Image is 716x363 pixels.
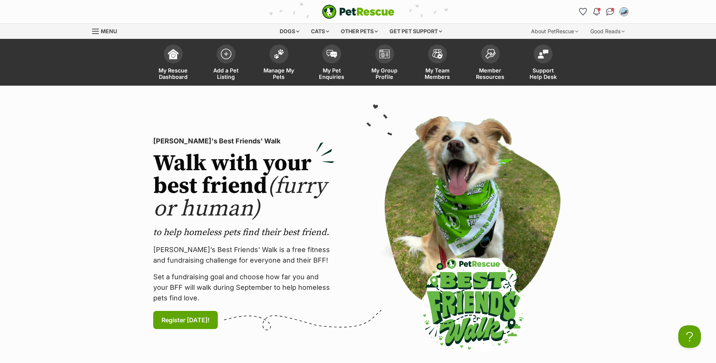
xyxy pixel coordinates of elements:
span: My Team Members [420,67,454,80]
a: PetRescue [322,5,394,19]
div: Get pet support [384,24,447,39]
span: My Group Profile [368,67,402,80]
img: group-profile-icon-3fa3cf56718a62981997c0bc7e787c4b2cf8bcc04b72c1350f741eb67cf2f40e.svg [379,49,390,58]
a: Register [DATE]! [153,311,218,329]
img: member-resources-icon-8e73f808a243e03378d46382f2149f9095a855e16c252ad45f914b54edf8863c.svg [485,49,496,59]
img: pet-enquiries-icon-7e3ad2cf08bfb03b45e93fb7055b45f3efa6380592205ae92323e6603595dc1f.svg [326,50,337,58]
span: Menu [101,28,117,34]
span: My Pet Enquiries [315,67,349,80]
iframe: Help Scout Beacon - Open [678,325,701,348]
a: Conversations [604,6,616,18]
div: Cats [306,24,334,39]
a: My Rescue Dashboard [147,41,200,86]
button: Notifications [591,6,603,18]
p: Set a fundraising goal and choose how far you and your BFF will walk during September to help hom... [153,272,334,303]
a: My Group Profile [358,41,411,86]
a: My Team Members [411,41,464,86]
span: Register [DATE]! [162,315,209,325]
img: add-pet-listing-icon-0afa8454b4691262ce3f59096e99ab1cd57d4a30225e0717b998d2c9b9846f56.svg [221,49,231,59]
p: to help homeless pets find their best friend. [153,226,334,238]
button: My account [618,6,630,18]
a: Add a Pet Listing [200,41,253,86]
p: [PERSON_NAME]'s Best Friends' Walk [153,136,334,146]
span: Manage My Pets [262,67,296,80]
div: Dogs [274,24,305,39]
img: team-members-icon-5396bd8760b3fe7c0b43da4ab00e1e3bb1a5d9ba89233759b79545d2d3fc5d0d.svg [432,49,443,59]
a: Favourites [577,6,589,18]
img: dashboard-icon-eb2f2d2d3e046f16d808141f083e7271f6b2e854fb5c12c21221c1fb7104beca.svg [168,49,179,59]
a: Support Help Desk [517,41,570,86]
span: Support Help Desk [526,67,560,80]
span: Add a Pet Listing [209,67,243,80]
a: Menu [92,24,122,37]
ul: Account quick links [577,6,630,18]
div: Other pets [336,24,383,39]
img: logo-e224e6f780fb5917bec1dbf3a21bbac754714ae5b6737aabdf751b685950b380.svg [322,5,394,19]
h2: Walk with your best friend [153,152,334,220]
a: Member Resources [464,41,517,86]
span: (furry or human) [153,172,326,223]
img: manage-my-pets-icon-02211641906a0b7f246fdf0571729dbe1e7629f14944591b6c1af311fb30b64b.svg [274,49,284,59]
div: Good Reads [585,24,630,39]
img: Sara Taylor profile pic [620,8,628,15]
img: notifications-46538b983faf8c2785f20acdc204bb7945ddae34d4c08c2a6579f10ce5e182be.svg [593,8,599,15]
a: My Pet Enquiries [305,41,358,86]
span: My Rescue Dashboard [156,67,190,80]
span: Member Resources [473,67,507,80]
a: Manage My Pets [253,41,305,86]
p: [PERSON_NAME]’s Best Friends' Walk is a free fitness and fundraising challenge for everyone and t... [153,245,334,266]
div: About PetRescue [526,24,584,39]
img: chat-41dd97257d64d25036548639549fe6c8038ab92f7586957e7f3b1b290dea8141.svg [606,8,614,15]
img: help-desk-icon-fdf02630f3aa405de69fd3d07c3f3aa587a6932b1a1747fa1d2bba05be0121f9.svg [538,49,548,58]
